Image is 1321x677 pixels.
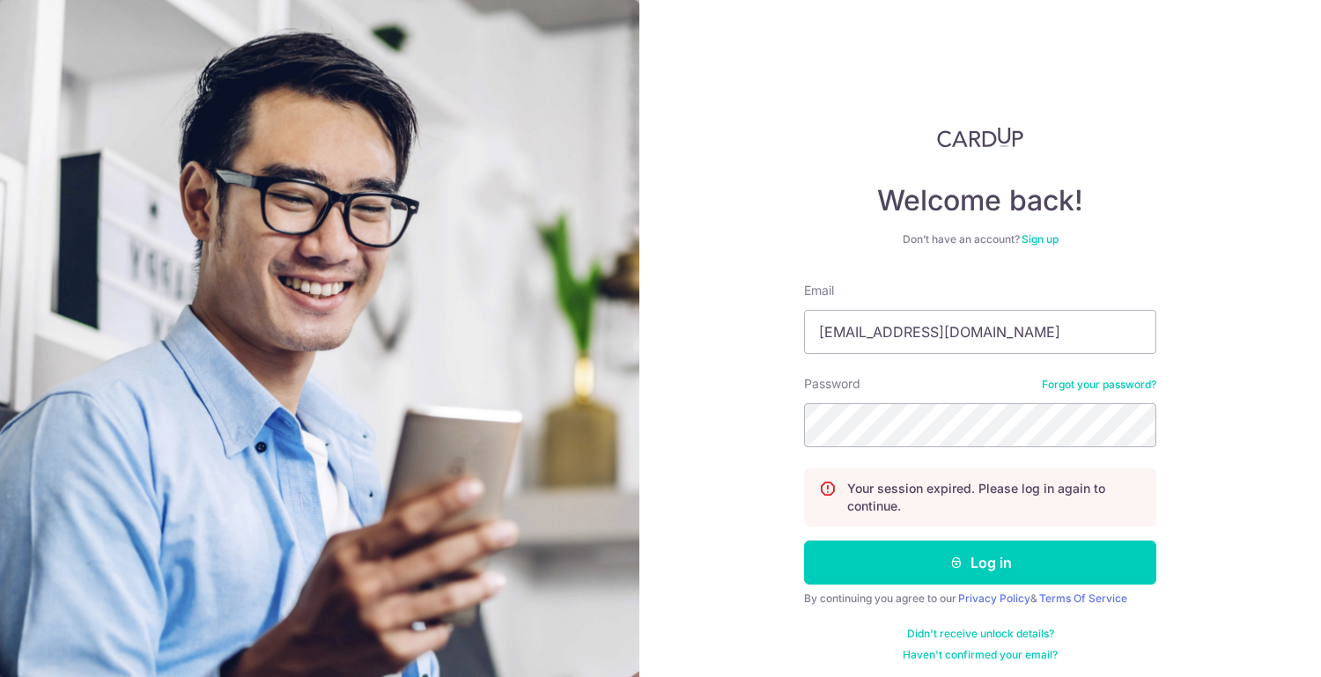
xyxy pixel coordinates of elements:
[804,541,1156,585] button: Log in
[958,592,1030,605] a: Privacy Policy
[847,480,1141,515] p: Your session expired. Please log in again to continue.
[1022,232,1059,246] a: Sign up
[903,648,1058,662] a: Haven't confirmed your email?
[804,183,1156,218] h4: Welcome back!
[804,375,860,393] label: Password
[1039,592,1127,605] a: Terms Of Service
[937,127,1023,148] img: CardUp Logo
[804,310,1156,354] input: Enter your Email
[1042,378,1156,392] a: Forgot your password?
[804,282,834,299] label: Email
[907,627,1054,641] a: Didn't receive unlock details?
[804,592,1156,606] div: By continuing you agree to our &
[804,232,1156,247] div: Don’t have an account?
